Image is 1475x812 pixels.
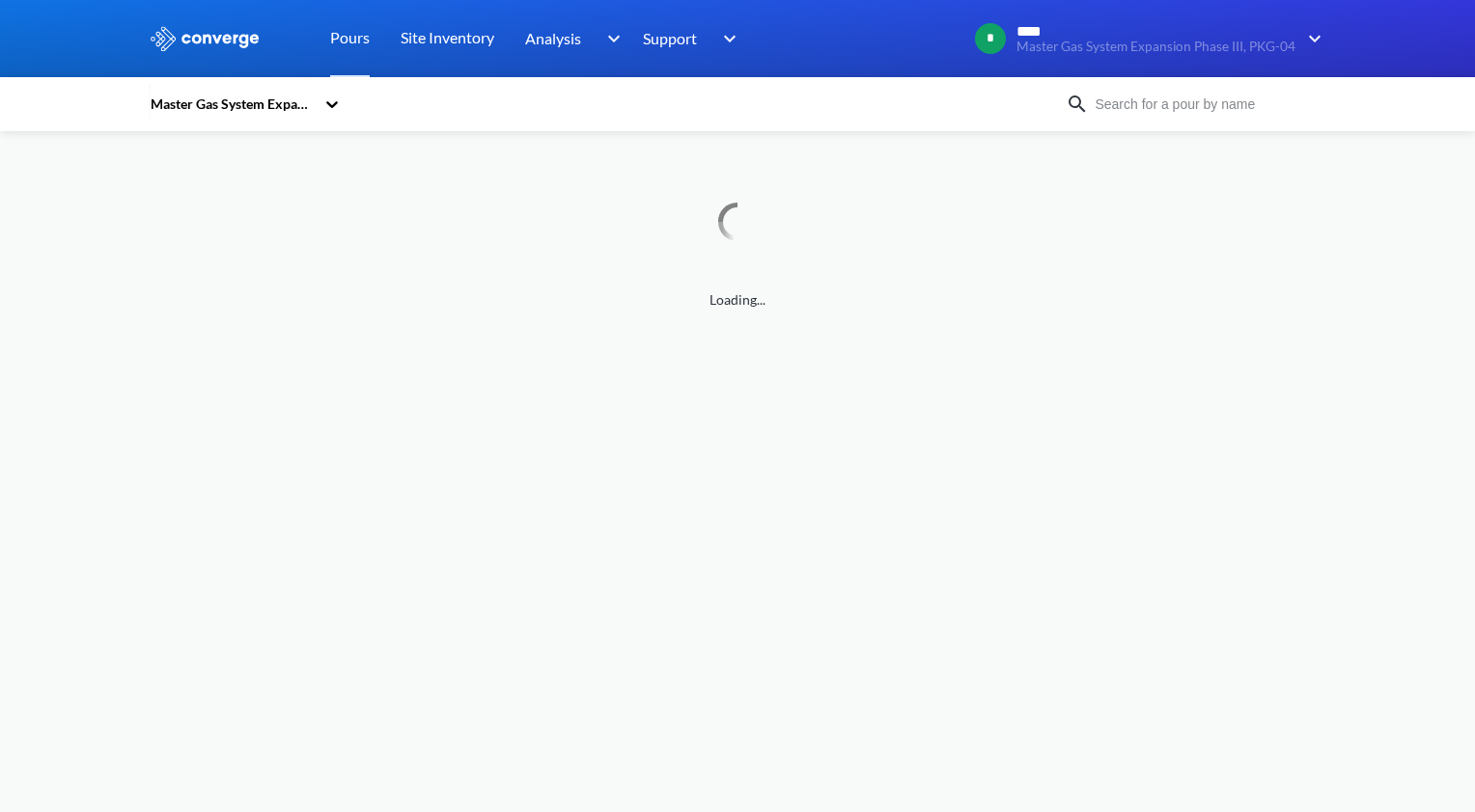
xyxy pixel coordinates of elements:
[1016,40,1295,54] span: Master Gas System Expansion Phase III, PKG-04
[595,27,626,50] img: downArrow.svg
[149,94,315,115] div: Master Gas System Expansion Phase III, PKG-04
[525,26,581,50] span: Analysis
[643,26,697,50] span: Support
[149,26,261,51] img: logo_ewhite.svg
[149,289,1326,311] span: Loading...
[1066,93,1089,116] img: icon-search.svg
[1089,94,1322,115] input: Search for a pour by name
[710,27,741,50] img: downArrow.svg
[1295,27,1326,50] img: downArrow.svg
